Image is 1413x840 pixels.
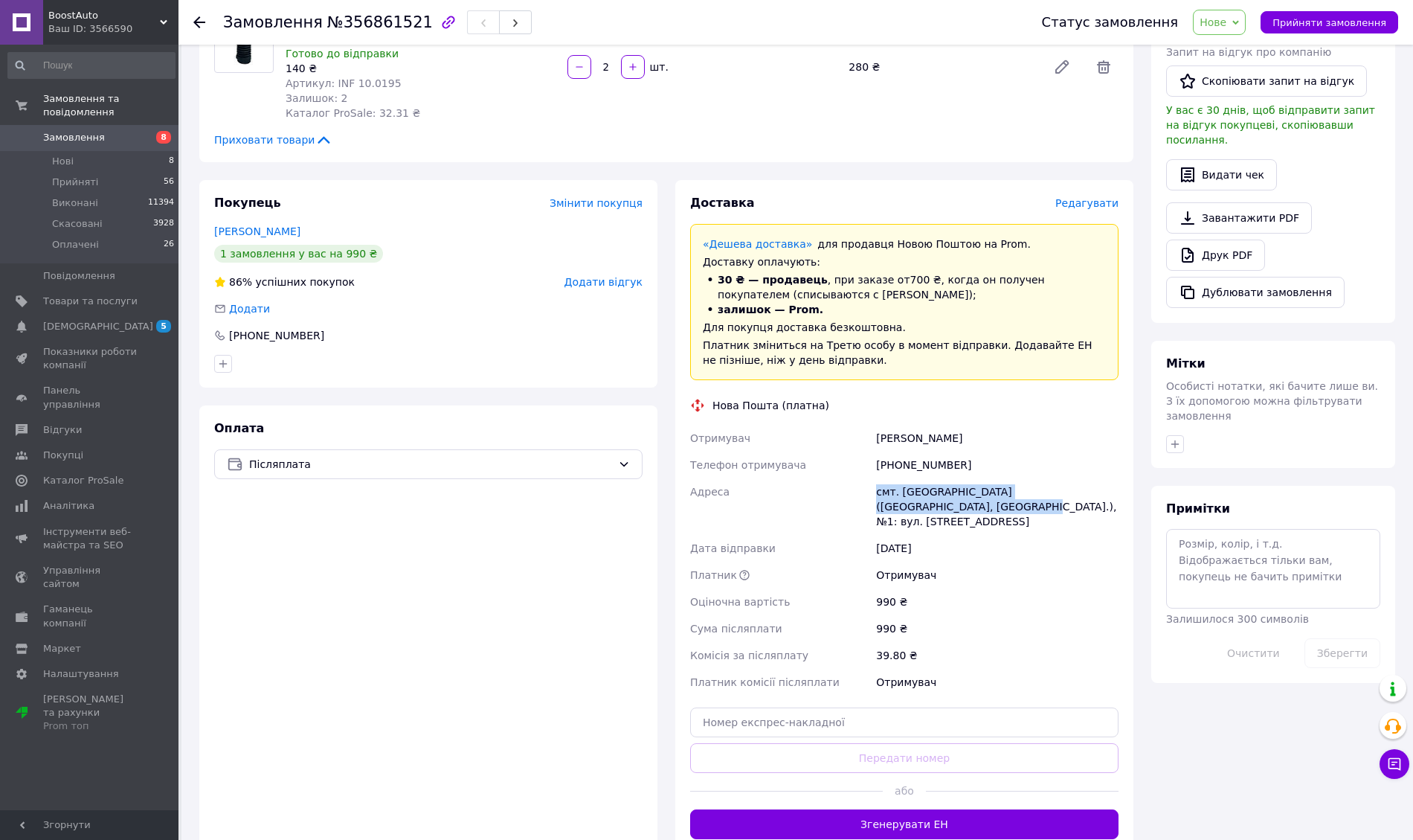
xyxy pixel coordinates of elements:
span: [PERSON_NAME] та рахунки [43,693,138,734]
span: Дата відправки [690,542,776,554]
span: Оціночна вартість [690,596,790,608]
button: Чат з покупцем [1380,749,1409,779]
span: Налаштування [43,667,119,681]
span: Скасовані [52,217,103,231]
div: [DATE] [873,535,1121,562]
span: Примітки [1166,501,1230,516]
div: 990 ₴ [873,589,1121,615]
span: У вас є 30 днів, щоб відправити запит на відгук покупцеві, скопіювавши посилання. [1166,104,1375,146]
span: залишок — Prom. [718,304,823,315]
span: 11394 [148,196,174,210]
button: Прийняти замовлення [1261,11,1398,33]
input: Пошук [7,52,176,79]
span: Отримувач [690,432,750,444]
span: Приховати товари [214,132,332,147]
span: Платник комісії післяплати [690,676,840,688]
div: [PHONE_NUMBER] [873,452,1121,478]
span: Управління сайтом [43,564,138,591]
span: Відгуки [43,423,82,437]
span: Аналітика [43,499,94,513]
span: BoostAuto [48,9,160,22]
span: Прийняті [52,176,98,189]
span: 86% [229,276,252,288]
span: Гаманець компанії [43,603,138,629]
span: Оплата [214,421,264,435]
div: 140 ₴ [286,61,556,76]
span: Додати [229,303,270,315]
div: 1 замовлення у вас на 990 ₴ [214,245,383,263]
span: Оплачені [52,238,99,251]
button: Видати чек [1166,159,1277,190]
span: Комісія за післяплату [690,650,808,661]
span: Товари та послуги [43,295,138,308]
div: Платник зміниться на Третю особу в момент відправки. Додавайте ЕН не пізніше, ніж у день відправки. [703,338,1106,368]
a: Завантажити PDF [1166,202,1312,234]
a: Друк PDF [1166,240,1265,271]
span: Сума післяплати [690,623,782,635]
span: Замовлення [223,13,323,31]
input: Номер експрес-накладної [690,708,1119,737]
span: Особисті нотатки, які бачите лише ви. З їх допомогою можна фільтрувати замовлення [1166,380,1378,422]
span: Платник [690,569,737,581]
div: Повернутися назад [193,15,205,30]
span: Адреса [690,486,730,498]
span: Показники роботи компанії [43,345,138,372]
span: Покупці [43,449,83,462]
div: 39.80 ₴ [873,642,1121,669]
div: Ваш ID: 3566590 [48,22,178,36]
span: 30 ₴ — продавець [718,274,828,286]
button: Згенерувати ЕН [690,809,1119,839]
span: або [883,783,926,798]
span: Запит на відгук про компанію [1166,46,1331,58]
span: Виконані [52,196,98,210]
div: для продавця Новою Поштою на Prom. [703,237,1106,251]
div: успішних покупок [214,275,355,289]
span: Повідомлення [43,269,115,283]
div: Для покупця доставка безкоштовна. [703,320,1106,335]
div: Отримувач [873,669,1121,696]
div: [PHONE_NUMBER] [228,328,326,343]
span: Залишилося 300 символів [1166,613,1309,625]
div: [PERSON_NAME] [873,425,1121,452]
div: шт. [646,60,670,74]
div: 280 ₴ [843,57,1041,77]
div: Prom топ [43,719,138,733]
span: Редагувати [1055,197,1119,209]
div: 990 ₴ [873,615,1121,642]
span: Доставка [690,196,755,210]
button: Дублювати замовлення [1166,277,1345,308]
span: Прийняти замовлення [1272,17,1386,28]
span: [DEMOGRAPHIC_DATA] [43,320,153,333]
span: Мітки [1166,356,1206,371]
li: , при заказе от 700 ₴ , когда он получен покупателем (списываются с [PERSON_NAME]); [703,272,1106,302]
span: 3928 [153,217,174,231]
span: 26 [164,238,174,251]
span: Післяплата [249,456,612,472]
span: Змінити покупця [550,197,643,209]
span: Інструменти веб-майстра та SEO [43,525,138,552]
span: 56 [164,176,174,189]
button: Скопіювати запит на відгук [1166,65,1367,97]
a: [PERSON_NAME] [214,225,300,237]
span: Панель управління [43,384,138,411]
span: Видалити [1089,52,1119,82]
span: Замовлення та повідомлення [43,92,178,119]
div: Статус замовлення [1042,15,1179,30]
span: 8 [169,155,174,168]
span: Нові [52,155,74,168]
span: Каталог ProSale [43,474,123,487]
span: Маркет [43,642,81,655]
span: Залишок: 2 [286,92,348,104]
a: Редагувати [1047,52,1077,82]
span: Замовлення [43,131,105,144]
span: Телефон отримувача [690,459,806,471]
span: 8 [156,131,171,144]
div: смт. [GEOGRAPHIC_DATA] ([GEOGRAPHIC_DATA], [GEOGRAPHIC_DATA].), №1: вул. [STREET_ADDRESS] [873,478,1121,535]
a: «Дешева доставка» [703,238,812,250]
span: Артикул: INF 10.0195 [286,77,402,89]
span: №356861521 [327,13,433,31]
span: 5 [156,320,171,333]
span: Додати відгук [564,276,643,288]
span: Покупець [214,196,281,210]
div: Нова Пошта (платна) [709,398,833,413]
